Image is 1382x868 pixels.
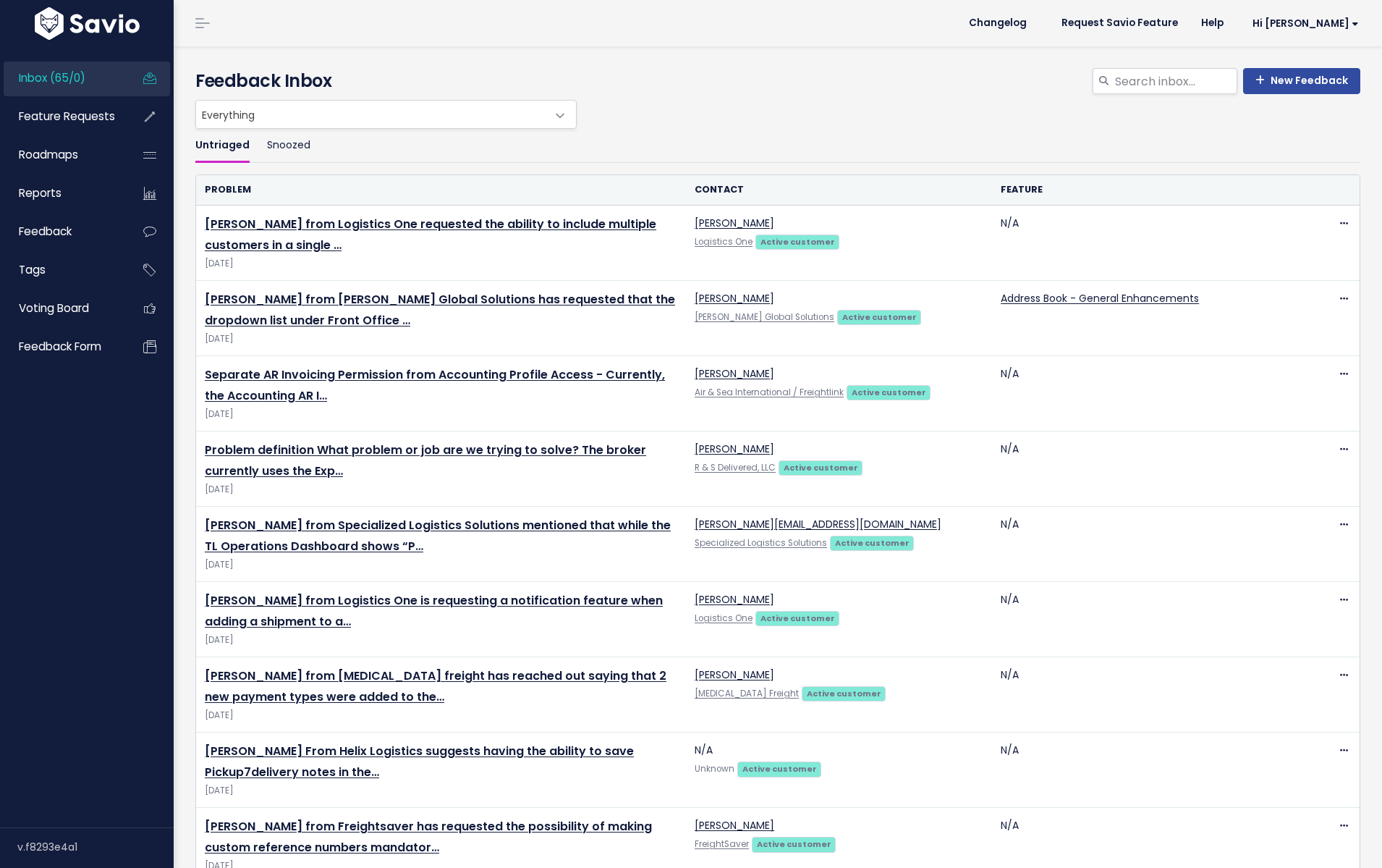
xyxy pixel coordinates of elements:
[4,177,120,210] a: Reports
[205,818,652,856] a: [PERSON_NAME] from Freightsaver has requested the possibility of making custom reference numbers ...
[695,667,774,682] a: [PERSON_NAME]
[4,138,120,172] a: Roadmaps
[19,147,78,162] span: Roadmaps
[695,688,799,699] a: [MEDICAL_DATA] Freight
[195,129,250,163] a: Untriaged
[196,101,547,128] span: Everything
[19,109,115,124] span: Feature Requests
[19,224,72,239] span: Feedback
[205,216,656,253] a: [PERSON_NAME] from Logistics One requested the ability to include multiple customers in a single …
[1235,12,1370,35] a: Hi [PERSON_NAME]
[19,70,85,85] span: Inbox (65/0)
[695,612,753,624] a: Logistics One
[205,557,677,573] span: [DATE]
[196,175,686,205] th: Problem
[695,818,774,833] a: [PERSON_NAME]
[992,507,1298,582] td: N/A
[19,185,62,201] span: Reports
[1001,291,1199,306] a: Address Book - General Enhancements
[195,100,577,129] span: Everything
[969,18,1027,28] span: Changelog
[17,828,174,866] div: v.f8293e4a1
[695,537,827,549] a: Specialized Logistics Solutions
[4,100,120,133] a: Feature Requests
[1114,68,1237,94] input: Search inbox...
[760,236,835,248] strong: Active customer
[852,387,926,398] strong: Active customer
[1050,12,1190,34] a: Request Savio Feature
[4,215,120,248] a: Feedback
[779,460,862,474] a: Active customer
[4,253,120,287] a: Tags
[205,256,677,271] span: [DATE]
[205,482,677,497] span: [DATE]
[205,442,646,479] a: Problem definition What problem or job are we trying to solve? The broker currently uses the Exp…
[195,68,1360,94] h4: Feedback Inbox
[737,761,821,775] a: Active customer
[4,62,120,95] a: Inbox (65/0)
[4,330,120,363] a: Feedback form
[205,592,663,630] a: [PERSON_NAME] from Logistics One is requesting a notification feature when adding a shipment to a…
[760,612,835,624] strong: Active customer
[205,783,677,799] span: [DATE]
[992,175,1298,205] th: Feature
[992,356,1298,431] td: N/A
[695,838,749,850] a: FreightSaver
[992,431,1298,507] td: N/A
[1190,12,1235,34] a: Help
[755,234,839,248] a: Active customer
[695,291,774,306] a: [PERSON_NAME]
[1243,68,1360,94] a: New Feedback
[205,517,671,555] a: [PERSON_NAME] from Specialized Logistics Solutions mentioned that while the TL Operations Dashboa...
[19,262,46,277] span: Tags
[830,535,914,549] a: Active customer
[19,300,89,316] span: Voting Board
[695,311,834,323] a: [PERSON_NAME] Global Solutions
[835,537,910,549] strong: Active customer
[807,688,881,699] strong: Active customer
[695,763,734,775] span: Unknown
[205,633,677,648] span: [DATE]
[205,708,677,723] span: [DATE]
[686,733,992,808] td: N/A
[205,407,677,422] span: [DATE]
[742,763,817,775] strong: Active customer
[695,216,774,230] a: [PERSON_NAME]
[757,838,831,850] strong: Active customer
[686,175,992,205] th: Contact
[31,7,143,40] img: logo-white.9d6f32f41409.svg
[842,311,917,323] strong: Active customer
[205,743,634,780] a: [PERSON_NAME] From Helix Logistics suggests having the ability to save Pickup7delivery notes in the…
[992,733,1298,808] td: N/A
[837,309,921,324] a: Active customer
[992,206,1298,281] td: N/A
[992,582,1298,657] td: N/A
[695,592,774,607] a: [PERSON_NAME]
[1252,18,1359,29] span: Hi [PERSON_NAME]
[205,366,665,404] a: Separate AR Invoicing Permission from Accounting Profile Access - Currently, the Accounting AR I…
[4,292,120,325] a: Voting Board
[802,686,886,700] a: Active customer
[695,366,774,381] a: [PERSON_NAME]
[695,387,844,398] a: Air & Sea International / Freightlink
[205,667,666,705] a: [PERSON_NAME] from [MEDICAL_DATA] freight has reached out saying that 2 new payment types were ad...
[695,442,774,456] a: [PERSON_NAME]
[695,517,941,531] a: [PERSON_NAME][EMAIL_ADDRESS][DOMAIN_NAME]
[205,332,677,347] span: [DATE]
[784,462,858,473] strong: Active customer
[755,610,839,625] a: Active customer
[752,836,836,851] a: Active customer
[267,129,310,163] a: Snoozed
[992,657,1298,733] td: N/A
[205,291,675,329] a: [PERSON_NAME] from [PERSON_NAME] Global Solutions has requested that the dropdown list under Fron...
[695,462,776,473] a: R & S Delivered, LLC
[847,384,930,399] a: Active customer
[195,129,1360,163] ul: Filter feature requests
[19,339,101,354] span: Feedback form
[695,236,753,248] a: Logistics One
